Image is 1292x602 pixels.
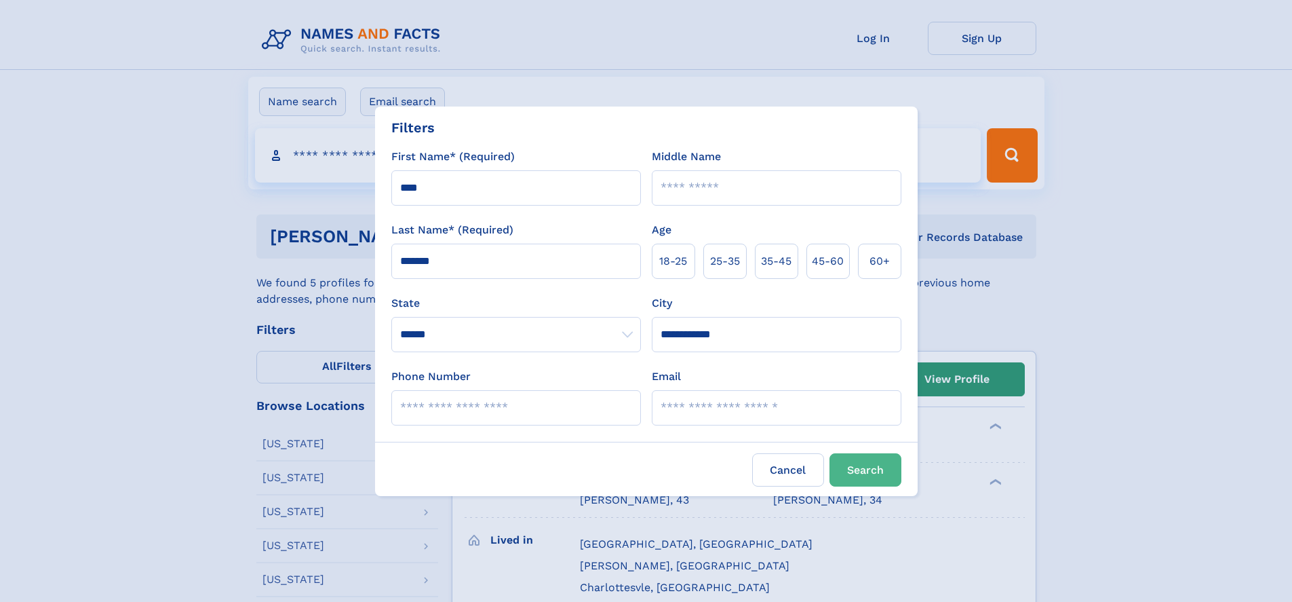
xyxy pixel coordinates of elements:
[391,222,513,238] label: Last Name* (Required)
[652,369,681,385] label: Email
[391,149,515,165] label: First Name* (Required)
[652,149,721,165] label: Middle Name
[761,253,791,269] span: 35‑45
[652,222,671,238] label: Age
[391,117,435,138] div: Filters
[391,369,471,385] label: Phone Number
[659,253,687,269] span: 18‑25
[829,453,901,487] button: Search
[812,253,844,269] span: 45‑60
[869,253,890,269] span: 60+
[652,295,672,312] label: City
[710,253,740,269] span: 25‑35
[752,453,824,487] label: Cancel
[391,295,641,312] label: State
